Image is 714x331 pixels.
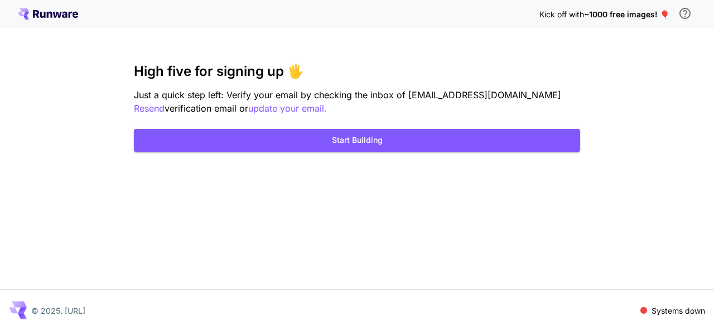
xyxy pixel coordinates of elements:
span: Just a quick step left: Verify your email by checking the inbox of [EMAIL_ADDRESS][DOMAIN_NAME] [134,89,561,100]
span: ~1000 free images! 🎈 [584,9,669,19]
span: verification email or [165,103,248,114]
button: In order to qualify for free credit, you need to sign up with a business email address and click ... [674,2,696,25]
span: Kick off with [539,9,584,19]
button: Start Building [134,129,580,152]
button: update your email. [248,102,327,116]
button: Resend [134,102,165,116]
p: Systems down [652,305,705,316]
p: © 2025, [URL] [31,305,85,316]
h3: High five for signing up 🖐️ [134,64,580,79]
